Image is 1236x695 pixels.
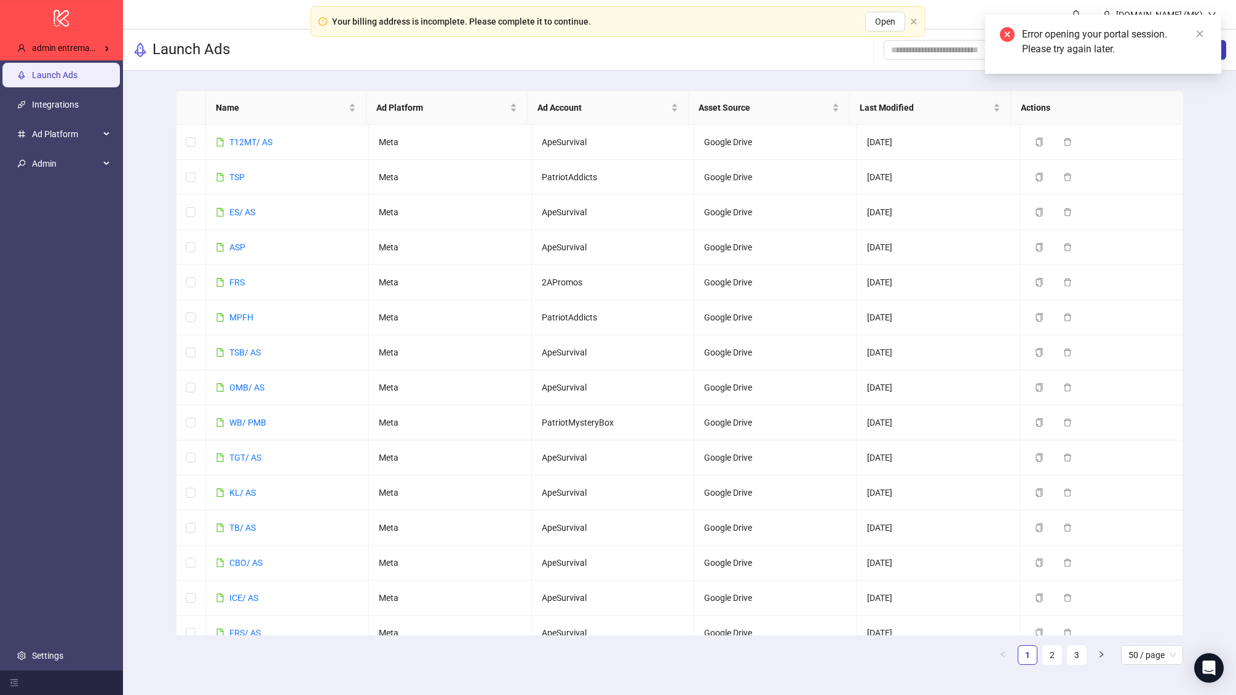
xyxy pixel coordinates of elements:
td: ApeSurvival [532,440,695,475]
span: file [216,208,224,216]
span: delete [1063,173,1072,181]
span: copy [1035,488,1044,497]
td: Google Drive [694,300,857,335]
td: ApeSurvival [532,370,695,405]
span: file [216,383,224,392]
span: file [216,594,224,602]
li: Next Page [1091,645,1111,665]
th: Ad Platform [366,91,528,125]
th: Asset Source [689,91,850,125]
span: Asset Source [699,101,830,114]
span: delete [1063,243,1072,252]
li: 2 [1042,645,1062,665]
td: PatriotAddicts [532,160,695,195]
span: Last Modified [860,101,991,114]
td: [DATE] [857,440,1020,475]
span: copy [1035,418,1044,427]
td: Google Drive [694,195,857,230]
th: Name [206,91,367,125]
td: ApeSurvival [532,230,695,265]
span: copy [1035,383,1044,392]
td: Google Drive [694,475,857,510]
td: Google Drive [694,510,857,546]
td: Meta [369,440,532,475]
h3: Launch Ads [153,40,230,60]
div: [DOMAIN_NAME] (MK) [1111,8,1208,22]
span: delete [1063,558,1072,567]
div: Open Intercom Messenger [1194,653,1224,683]
span: Ad Account [537,101,668,114]
span: file [216,278,224,287]
td: Meta [369,230,532,265]
a: 2 [1043,646,1061,664]
td: Google Drive [694,230,857,265]
span: file [216,348,224,357]
button: left [993,645,1013,665]
span: copy [1035,523,1044,532]
span: copy [1035,629,1044,637]
a: Settings [32,651,63,661]
span: left [999,651,1007,658]
td: ApeSurvival [532,335,695,370]
td: [DATE] [857,581,1020,616]
button: close [910,18,917,26]
span: menu-fold [10,678,18,687]
td: [DATE] [857,195,1020,230]
span: delete [1063,208,1072,216]
td: Google Drive [694,405,857,440]
span: Name [216,101,347,114]
li: 3 [1067,645,1087,665]
span: copy [1035,208,1044,216]
td: ApeSurvival [532,475,695,510]
span: file [216,558,224,567]
td: Meta [369,581,532,616]
span: file [216,488,224,497]
span: delete [1063,629,1072,637]
td: Google Drive [694,581,857,616]
span: exclamation-circle [319,17,327,26]
td: Google Drive [694,616,857,651]
span: close [1195,30,1204,38]
td: Meta [369,616,532,651]
span: Ad Platform [32,122,100,146]
div: Error opening your portal session. Please try again later. [1022,27,1206,57]
td: ApeSurvival [532,125,695,160]
button: Open [865,12,905,31]
td: Meta [369,195,532,230]
td: ApeSurvival [532,616,695,651]
span: file [216,523,224,532]
span: copy [1035,348,1044,357]
span: copy [1035,558,1044,567]
span: delete [1063,488,1072,497]
td: PatriotMysteryBox [532,405,695,440]
a: Launch Ads [32,70,77,80]
span: delete [1063,594,1072,602]
span: down [1208,10,1216,19]
span: delete [1063,348,1072,357]
span: close-circle [1000,27,1015,42]
span: rocket [133,42,148,57]
li: 1 [1018,645,1037,665]
span: 50 / page [1128,646,1176,664]
td: [DATE] [857,335,1020,370]
span: Open [875,17,895,26]
td: [DATE] [857,370,1020,405]
span: copy [1035,243,1044,252]
td: Google Drive [694,370,857,405]
th: Ad Account [528,91,689,125]
span: Admin [32,151,100,176]
td: [DATE] [857,230,1020,265]
td: [DATE] [857,616,1020,651]
a: MPFH [229,312,253,322]
span: right [1098,651,1105,658]
a: KL/ AS [229,488,256,498]
td: Meta [369,370,532,405]
td: Meta [369,125,532,160]
span: copy [1035,594,1044,602]
td: [DATE] [857,475,1020,510]
span: user [1103,10,1111,19]
a: Close [1193,27,1206,41]
span: delete [1063,278,1072,287]
td: [DATE] [857,405,1020,440]
span: admin entremax's Kitchn [32,43,125,53]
